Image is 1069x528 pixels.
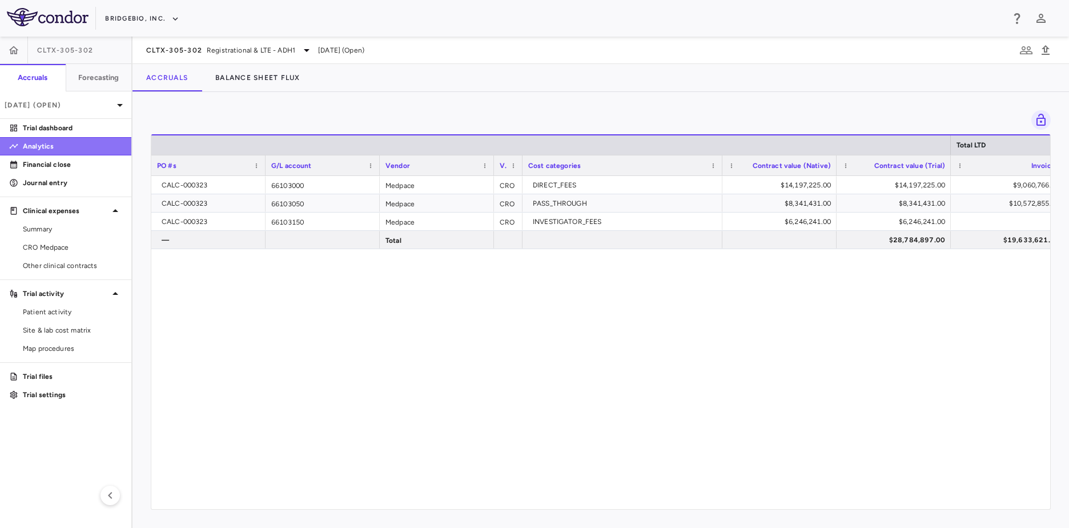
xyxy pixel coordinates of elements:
[753,162,831,170] span: Contract value (Native)
[23,242,122,253] span: CRO Medpace
[132,64,202,91] button: Accruals
[207,45,295,55] span: Registrational & LTE - ADH1
[7,8,89,26] img: logo-full-BYUhSk78.svg
[957,141,986,149] span: Total LTD
[385,162,410,170] span: Vendor
[266,194,380,212] div: 66103050
[157,162,176,170] span: PO #s
[18,73,47,83] h6: Accruals
[961,231,1059,249] div: $19,633,621.73
[23,159,122,170] p: Financial close
[23,261,122,271] span: Other clinical contracts
[266,176,380,194] div: 66103000
[733,194,831,213] div: $8,341,431.00
[1027,110,1051,130] span: Lock grid
[961,194,1059,213] div: $10,572,855.50
[5,100,113,110] p: [DATE] (Open)
[23,390,122,400] p: Trial settings
[528,162,581,170] span: Cost categories
[533,194,717,213] div: PASS_THROUGH
[23,289,108,299] p: Trial activity
[733,176,831,194] div: $14,197,225.00
[23,123,122,133] p: Trial dashboard
[961,213,1059,231] div: —
[23,178,122,188] p: Journal entry
[23,224,122,234] span: Summary
[23,343,122,354] span: Map procedures
[847,231,945,249] div: $28,784,897.00
[318,45,364,55] span: [DATE] (Open)
[733,213,831,231] div: $6,246,241.00
[494,213,523,230] div: CRO
[23,206,108,216] p: Clinical expenses
[162,231,260,249] div: —
[874,162,945,170] span: Contract value (Trial)
[105,10,179,28] button: BridgeBio, Inc.
[23,325,122,335] span: Site & lab cost matrix
[961,176,1059,194] div: $9,060,766.23
[23,371,122,382] p: Trial files
[266,213,380,230] div: 66103150
[162,194,260,213] div: CALC-000323
[37,46,93,55] span: CLTX-305-302
[1031,162,1059,170] span: Invoiced
[162,176,260,194] div: CALC-000323
[380,213,494,230] div: Medpace
[202,64,314,91] button: Balance Sheet Flux
[847,176,945,194] div: $14,197,225.00
[162,213,260,231] div: CALC-000323
[847,194,945,213] div: $8,341,431.00
[533,213,717,231] div: INVESTIGATOR_FEES
[494,176,523,194] div: CRO
[500,162,507,170] span: Vendor type
[146,46,202,55] span: CLTX-305-302
[23,307,122,317] span: Patient activity
[271,162,312,170] span: G/L account
[380,231,494,249] div: Total
[23,141,122,151] p: Analytics
[494,194,523,212] div: CRO
[847,213,945,231] div: $6,246,241.00
[380,176,494,194] div: Medpace
[380,194,494,212] div: Medpace
[533,176,717,194] div: DIRECT_FEES
[78,73,119,83] h6: Forecasting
